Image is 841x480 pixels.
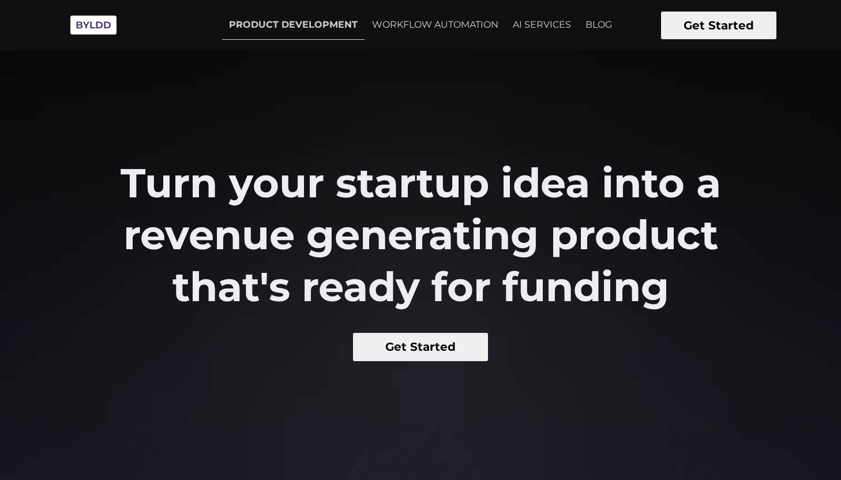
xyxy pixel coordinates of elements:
[353,333,489,361] button: Get Started
[579,10,619,39] a: BLOG
[65,9,122,41] img: Byldd - Product Development Company
[105,157,736,313] h2: Turn your startup idea into a revenue generating product that's ready for funding
[506,10,578,39] a: AI SERVICES
[661,12,776,39] button: Get Started
[222,10,365,40] a: PRODUCT DEVELOPMENT
[365,10,505,39] a: WORKFLOW AUTOMATION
